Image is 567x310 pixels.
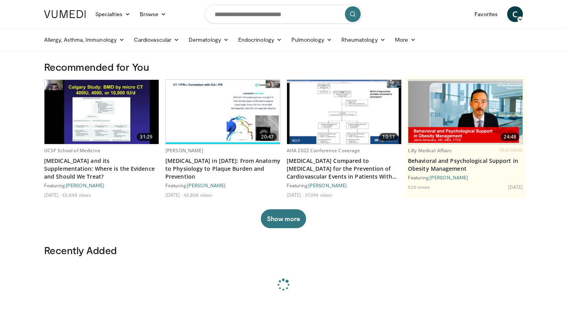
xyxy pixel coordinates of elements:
a: Cardiovascular [129,32,184,48]
a: More [390,32,421,48]
a: [PERSON_NAME] [187,183,226,188]
li: [DATE] [287,192,304,198]
button: Show more [261,209,306,228]
div: Featuring: [165,182,280,188]
li: [DATE] [165,192,182,198]
a: 24:48 [408,80,523,144]
a: Dermatology [184,32,233,48]
a: [MEDICAL_DATA] in [DATE]: From Anatomy to Physiology to Plaque Burden and Prevention [165,157,280,181]
a: AHA 2022 Conference Coverage [287,147,360,154]
a: Specialties [91,6,135,22]
h3: Recommended for You [44,61,523,73]
li: 52,840 views [62,192,91,198]
span: 10:11 [379,133,398,141]
a: 31:29 [44,80,159,144]
a: Lilly Medical Affairs [408,147,452,154]
li: 42,808 views [183,192,212,198]
a: Favorites [470,6,502,22]
a: [PERSON_NAME] [66,183,104,188]
a: Endocrinology [233,32,287,48]
li: [DATE] [44,192,61,198]
img: 4bb25b40-905e-443e-8e37-83f056f6e86e.620x360_q85_upscale.jpg [44,80,159,144]
h3: Recently Added [44,244,523,256]
input: Search topics, interventions [205,5,362,24]
span: FEATURED [500,148,523,153]
a: Rheumatology [337,32,390,48]
li: [DATE] [508,184,523,190]
img: VuMedi Logo [44,10,86,18]
a: [MEDICAL_DATA] and its Supplementation: Where is the Evidence and Should We Treat? [44,157,159,181]
span: 20:47 [258,133,277,141]
a: [PERSON_NAME] [308,183,347,188]
img: 7c0f9b53-1609-4588-8498-7cac8464d722.620x360_q85_upscale.jpg [287,80,401,144]
a: [PERSON_NAME] [165,147,204,154]
img: 823da73b-7a00-425d-bb7f-45c8b03b10c3.620x360_q85_upscale.jpg [166,80,280,144]
div: Featuring: [408,174,523,181]
a: C [507,6,523,22]
li: 37,094 views [305,192,332,198]
a: Pulmonology [287,32,337,48]
li: 530 views [408,184,430,190]
a: UCSF School of Medicine [44,147,100,154]
span: 31:29 [137,133,156,141]
a: Behavioral and Psychological Support in Obesity Management [408,157,523,173]
div: Featuring: [44,182,159,188]
a: 10:11 [287,80,401,144]
span: 24:48 [500,133,519,141]
img: ba3304f6-7838-4e41-9c0f-2e31ebde6754.png.620x360_q85_upscale.png [408,81,523,142]
a: [MEDICAL_DATA] Compared to [MEDICAL_DATA] for the Prevention of Cardiovascular Events in Patients... [287,157,402,181]
a: Browse [135,6,171,22]
a: 20:47 [166,80,280,144]
a: Allergy, Asthma, Immunology [39,32,129,48]
a: [PERSON_NAME] [430,175,468,180]
div: Featuring: [287,182,402,188]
